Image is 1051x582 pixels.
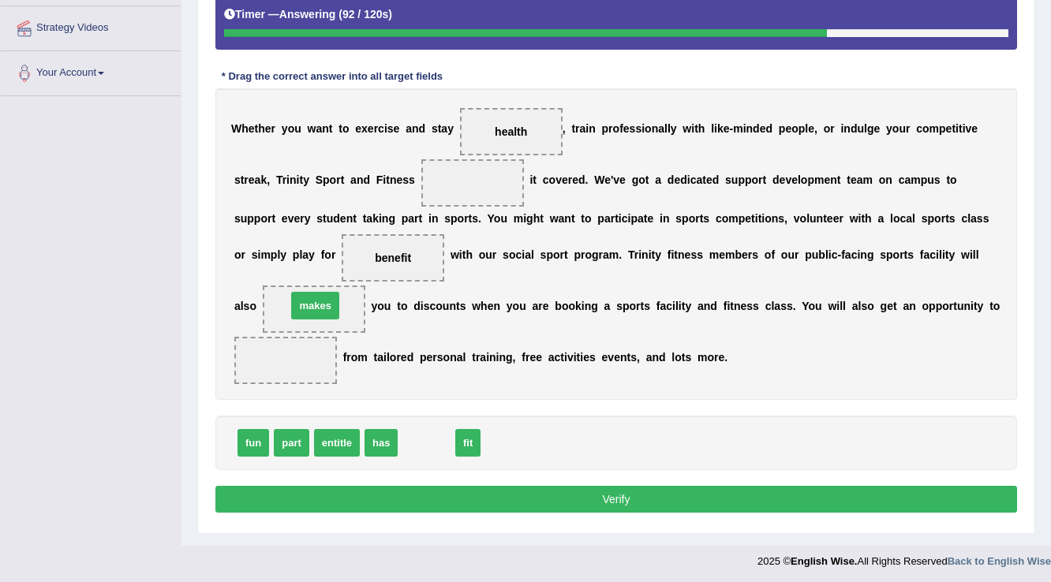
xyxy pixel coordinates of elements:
[698,122,705,135] b: h
[805,122,808,135] b: l
[858,212,862,225] b: i
[421,159,524,207] span: Drop target
[578,173,585,186] b: d
[1,51,181,91] a: Your Account
[267,173,270,186] b: ,
[338,8,342,21] b: (
[500,212,507,225] b: u
[630,122,636,135] b: s
[814,122,817,135] b: ,
[674,173,680,186] b: e
[340,212,346,225] b: e
[585,212,592,225] b: o
[464,212,468,225] b: r
[879,173,886,186] b: o
[316,212,323,225] b: s
[550,212,559,225] b: w
[382,212,389,225] b: n
[840,122,843,135] b: i
[861,212,865,225] b: t
[288,122,295,135] b: o
[276,173,282,186] b: T
[892,122,900,135] b: o
[713,173,720,186] b: d
[700,212,704,225] b: t
[342,8,388,21] b: 92 / 120s
[271,122,275,135] b: r
[559,212,565,225] b: a
[408,212,414,225] b: a
[622,212,628,225] b: c
[807,173,814,186] b: p
[847,173,851,186] b: t
[258,122,265,135] b: h
[837,173,841,186] b: t
[294,212,300,225] b: e
[305,212,311,225] b: y
[946,122,952,135] b: e
[702,173,706,186] b: t
[765,212,772,225] b: o
[916,122,922,135] b: c
[386,173,390,186] b: t
[867,122,874,135] b: g
[817,212,824,225] b: n
[758,173,762,186] b: r
[738,173,745,186] b: p
[562,173,568,186] b: e
[363,212,367,225] b: t
[571,212,575,225] b: t
[580,122,586,135] b: a
[630,212,638,225] b: p
[526,212,533,225] b: g
[581,212,585,225] b: t
[668,122,671,135] b: l
[299,173,303,186] b: t
[376,173,383,186] b: F
[814,173,824,186] b: m
[563,122,566,135] b: ,
[564,212,571,225] b: n
[241,122,249,135] b: h
[966,122,972,135] b: v
[353,212,357,225] b: t
[615,212,619,225] b: t
[357,173,364,186] b: n
[303,173,309,186] b: y
[604,173,611,186] b: e
[906,122,910,135] b: r
[406,122,412,135] b: a
[387,122,394,135] b: s
[772,173,780,186] b: d
[441,122,447,135] b: a
[921,173,928,186] b: p
[419,212,423,225] b: t
[857,173,863,186] b: a
[682,212,689,225] b: p
[877,212,884,225] b: a
[948,555,1051,567] strong: Back to English Wise
[904,173,911,186] b: a
[635,122,641,135] b: s
[244,173,248,186] b: r
[469,212,473,225] b: t
[801,173,808,186] b: o
[549,173,556,186] b: o
[363,173,370,186] b: d
[523,212,526,225] b: i
[494,212,501,225] b: o
[746,122,754,135] b: n
[956,122,959,135] b: i
[234,212,241,225] b: s
[725,173,731,186] b: s
[652,122,659,135] b: n
[608,122,612,135] b: r
[850,212,858,225] b: w
[696,173,702,186] b: a
[611,212,615,225] b: r
[282,122,288,135] b: y
[350,173,357,186] b: a
[602,122,609,135] b: p
[706,173,713,186] b: e
[929,122,939,135] b: m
